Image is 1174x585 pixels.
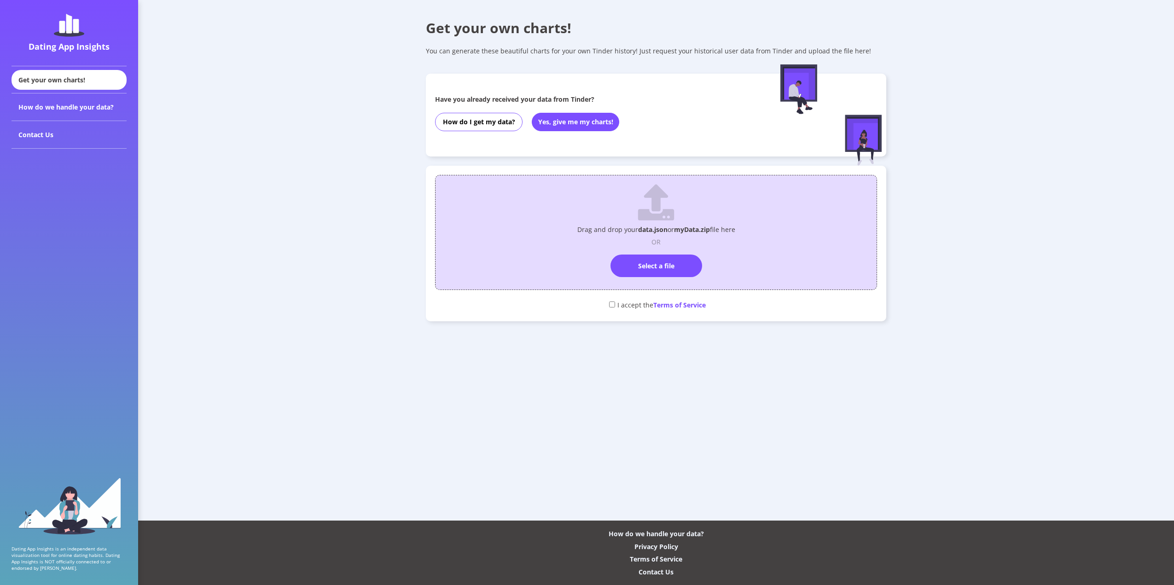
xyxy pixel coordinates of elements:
div: Contact Us [639,568,674,576]
div: Terms of Service [630,555,682,563]
span: myData.zip [674,225,710,234]
p: Dating App Insights is an independent data visualization tool for online dating habits. Dating Ap... [12,545,127,571]
img: dating-app-insights-logo.5abe6921.svg [54,14,84,37]
div: Dating App Insights [14,41,124,52]
div: How do we handle your data? [12,93,127,121]
img: upload.89845251.svg [638,184,674,221]
div: Get your own charts! [426,18,886,37]
img: male-figure-sitting.c9faa881.svg [780,64,817,114]
div: How do we handle your data? [609,529,704,538]
span: data.json [638,225,668,234]
div: I accept the [435,297,877,312]
label: Select a file [610,255,702,277]
p: OR [651,237,661,246]
img: female-figure-sitting.afd5d174.svg [845,115,882,166]
p: Drag and drop your or file here [577,225,735,234]
button: How do I get my data? [435,113,523,131]
div: Privacy Policy [634,542,678,551]
span: Terms of Service [653,301,706,309]
button: Yes, give me my charts! [532,113,619,131]
div: You can generate these beautiful charts for your own Tinder history! Just request your historical... [426,46,886,55]
div: Contact Us [12,121,127,149]
div: Get your own charts! [12,70,127,90]
div: Have you already received your data from Tinder? [435,95,744,104]
img: sidebar_girl.91b9467e.svg [17,477,121,534]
